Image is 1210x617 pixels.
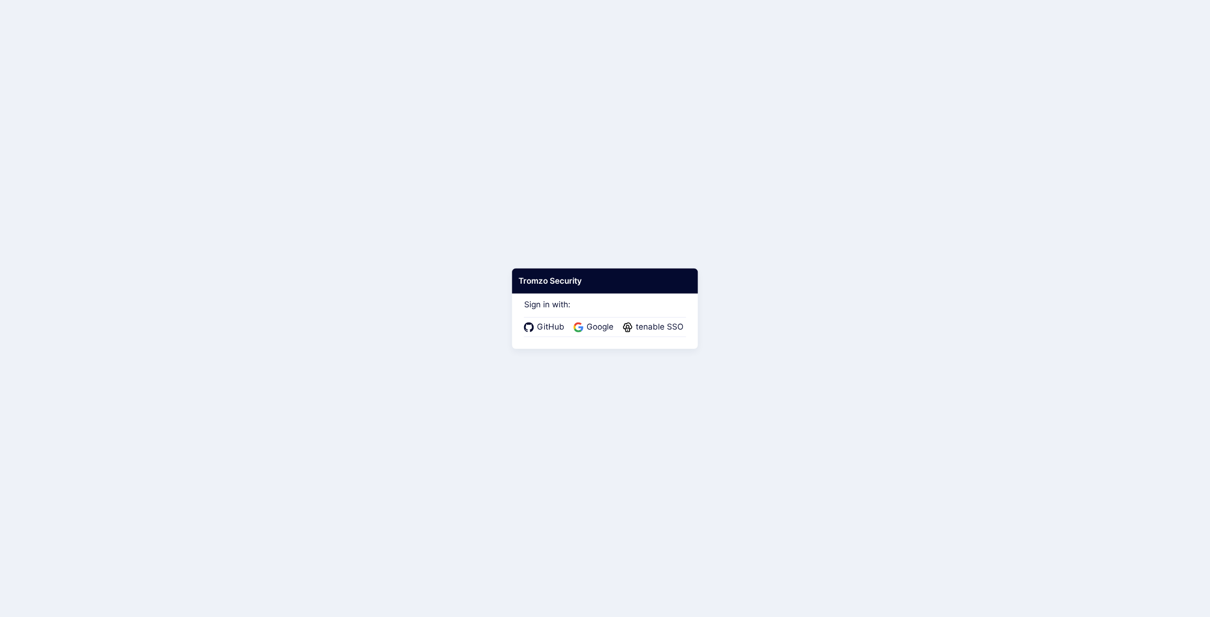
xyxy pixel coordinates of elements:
[512,268,698,294] div: Tromzo Security
[574,321,616,333] a: Google
[524,287,686,337] div: Sign in with:
[524,321,567,333] a: GitHub
[534,321,567,333] span: GitHub
[584,321,616,333] span: Google
[623,321,686,333] a: tenable SSO
[633,321,686,333] span: tenable SSO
